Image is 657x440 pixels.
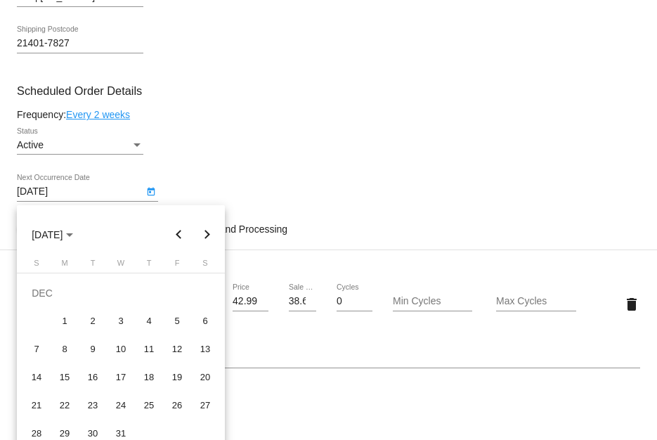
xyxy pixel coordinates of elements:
[107,335,135,363] td: December 10, 2025
[20,221,84,249] button: Choose month and year
[135,363,163,392] td: December 18, 2025
[79,259,107,273] th: Tuesday
[165,221,193,249] button: Previous month
[108,309,134,334] div: 3
[24,365,49,390] div: 14
[164,365,190,390] div: 19
[79,307,107,335] td: December 2, 2025
[136,393,162,418] div: 25
[191,392,219,420] td: December 27, 2025
[163,307,191,335] td: December 5, 2025
[135,392,163,420] td: December 25, 2025
[107,392,135,420] td: December 24, 2025
[80,393,105,418] div: 23
[108,393,134,418] div: 24
[107,307,135,335] td: December 3, 2025
[108,337,134,362] div: 10
[193,393,218,418] div: 27
[107,259,135,273] th: Wednesday
[163,259,191,273] th: Friday
[191,259,219,273] th: Saturday
[52,309,77,334] div: 1
[51,335,79,363] td: December 8, 2025
[52,365,77,390] div: 15
[164,393,190,418] div: 26
[79,392,107,420] td: December 23, 2025
[22,279,219,307] td: DEC
[52,393,77,418] div: 22
[51,259,79,273] th: Monday
[24,393,49,418] div: 21
[164,337,190,362] div: 12
[22,259,51,273] th: Sunday
[163,363,191,392] td: December 19, 2025
[135,335,163,363] td: December 11, 2025
[51,363,79,392] td: December 15, 2025
[80,365,105,390] div: 16
[107,363,135,392] td: December 17, 2025
[164,309,190,334] div: 5
[52,337,77,362] div: 8
[22,392,51,420] td: December 21, 2025
[79,335,107,363] td: December 9, 2025
[191,307,219,335] td: December 6, 2025
[136,309,162,334] div: 4
[163,335,191,363] td: December 12, 2025
[51,392,79,420] td: December 22, 2025
[80,309,105,334] div: 2
[193,309,218,334] div: 6
[191,335,219,363] td: December 13, 2025
[135,307,163,335] td: December 4, 2025
[22,363,51,392] td: December 14, 2025
[108,365,134,390] div: 17
[136,365,162,390] div: 18
[79,363,107,392] td: December 16, 2025
[135,259,163,273] th: Thursday
[193,365,218,390] div: 20
[22,335,51,363] td: December 7, 2025
[163,392,191,420] td: December 26, 2025
[136,337,162,362] div: 11
[191,363,219,392] td: December 20, 2025
[193,337,218,362] div: 13
[193,221,221,249] button: Next month
[24,337,49,362] div: 7
[80,337,105,362] div: 9
[32,229,73,240] span: [DATE]
[51,307,79,335] td: December 1, 2025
